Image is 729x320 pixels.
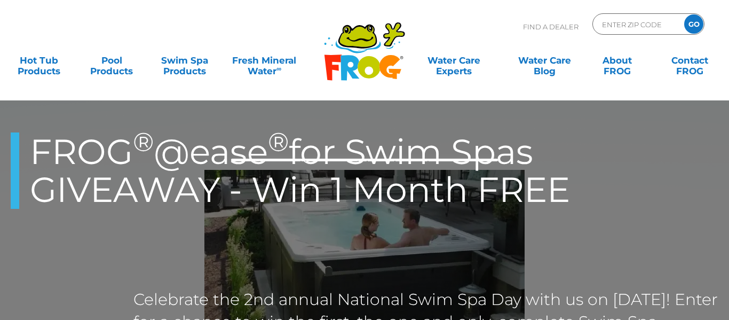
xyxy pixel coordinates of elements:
[83,50,140,71] a: PoolProducts
[589,50,646,71] a: AboutFROG
[268,126,289,158] sup: ®
[133,126,154,158] sup: ®
[229,50,300,71] a: Fresh MineralWater∞
[11,50,67,71] a: Hot TubProducts
[601,17,673,32] input: Zip Code Form
[255,159,474,207] div: We use cookies on our website to give you the most relevant experience by remembering your prefer...
[408,50,500,71] a: Water CareExperts
[11,132,729,209] h1: FROG @ease for Swim Spas GIVEAWAY - Win 1 Month FREE
[516,50,573,71] a: Water CareBlog
[156,50,213,71] a: Swim SpaProducts
[276,65,281,73] sup: ∞
[662,50,718,71] a: ContactFROG
[684,14,703,34] input: GO
[523,13,579,40] p: Find A Dealer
